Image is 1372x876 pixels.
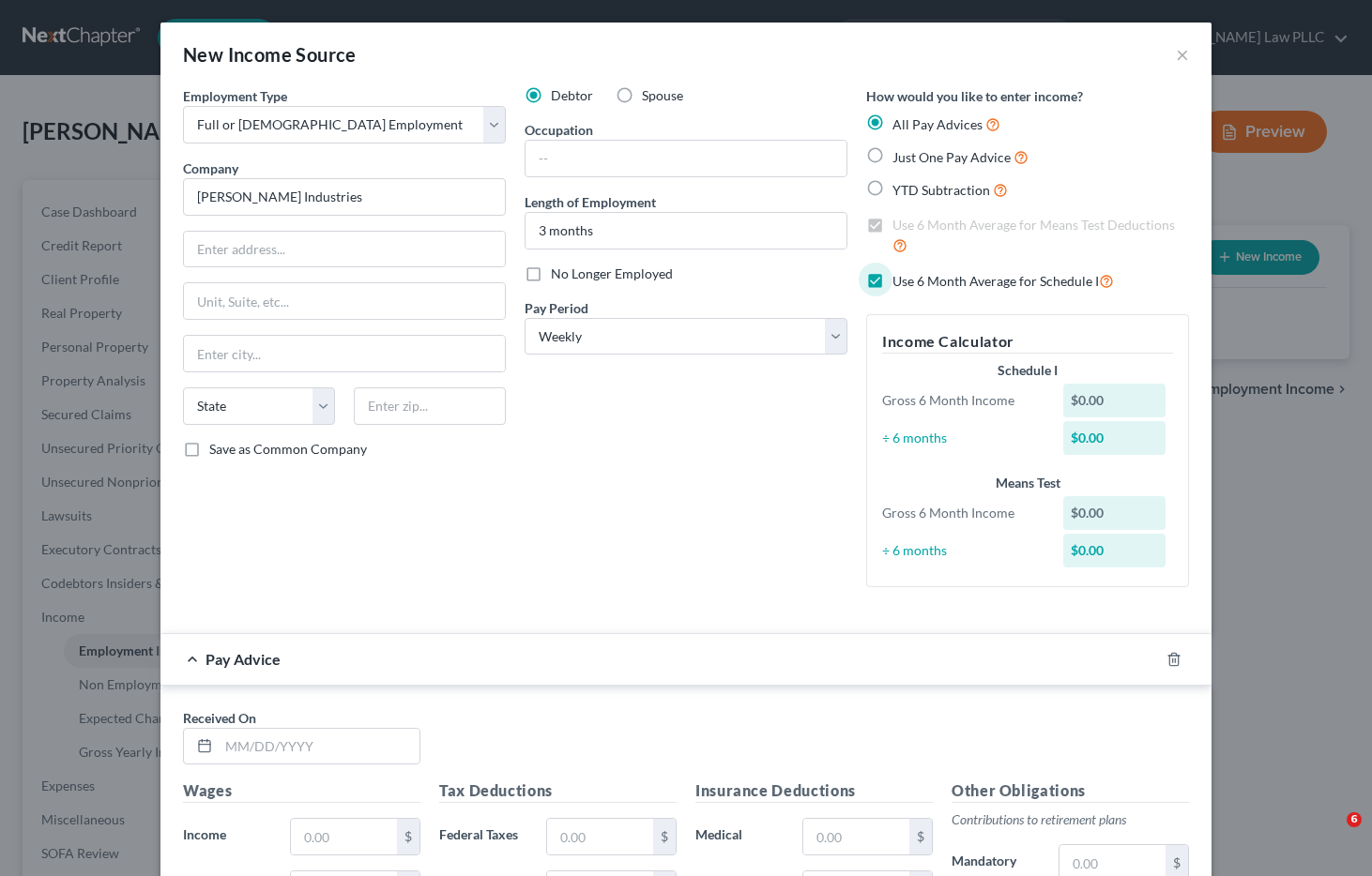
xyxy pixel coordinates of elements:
[909,819,932,854] div: $
[1063,384,1166,417] div: $0.00
[206,650,281,668] span: Pay Advice
[354,387,506,425] input: Enter zip...
[525,120,593,140] label: Occupation
[892,116,983,132] span: All Pay Advices
[882,361,1173,380] div: Schedule I
[184,283,505,319] input: Unit, Suite, etc...
[1063,534,1166,567] div: $0.00
[892,182,990,198] span: YTD Subtraction
[873,504,1054,522] div: Gross 6 Month Income
[695,779,933,803] h5: Insurance Deductions
[430,818,537,855] label: Federal Taxes
[653,819,676,854] div: $
[551,265,673,281] span: No Longer Employed
[1176,43,1189,66] button: ×
[952,779,1189,803] h5: Other Obligations
[547,819,653,854] input: 0.00
[803,819,909,854] input: 0.00
[526,141,846,176] input: --
[686,818,793,855] label: Medical
[183,88,287,104] span: Employment Type
[219,729,419,764] input: MM/DD/YYYY
[183,779,420,803] h5: Wages
[882,474,1173,492] div: Means Test
[892,217,1175,233] span: Use 6 Month Average for Means Test Deductions
[526,213,846,249] input: ex: 2 years
[892,149,1011,165] span: Just One Pay Advice
[183,826,226,842] span: Income
[1063,421,1166,455] div: $0.00
[892,273,1099,289] span: Use 6 Month Average for Schedule I
[183,178,506,216] input: Search company by name...
[642,87,683,103] span: Spouse
[209,441,367,457] span: Save as Common Company
[866,86,1083,106] label: How would you like to enter income?
[183,710,256,726] span: Received On
[184,336,505,371] input: Enter city...
[291,819,397,854] input: 0.00
[525,300,588,316] span: Pay Period
[952,810,1189,829] p: Contributions to retirement plans
[551,87,593,103] span: Debtor
[183,160,238,176] span: Company
[882,330,1173,354] h5: Income Calculator
[1347,812,1362,827] span: 6
[1308,812,1353,857] iframe: Intercom live chat
[397,819,419,854] div: $
[184,232,505,267] input: Enter address...
[873,541,1054,560] div: ÷ 6 months
[1063,496,1166,530] div: $0.00
[873,391,1054,410] div: Gross 6 Month Income
[439,779,677,803] h5: Tax Deductions
[525,192,656,212] label: Length of Employment
[873,429,1054,447] div: ÷ 6 months
[183,41,357,68] div: New Income Source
